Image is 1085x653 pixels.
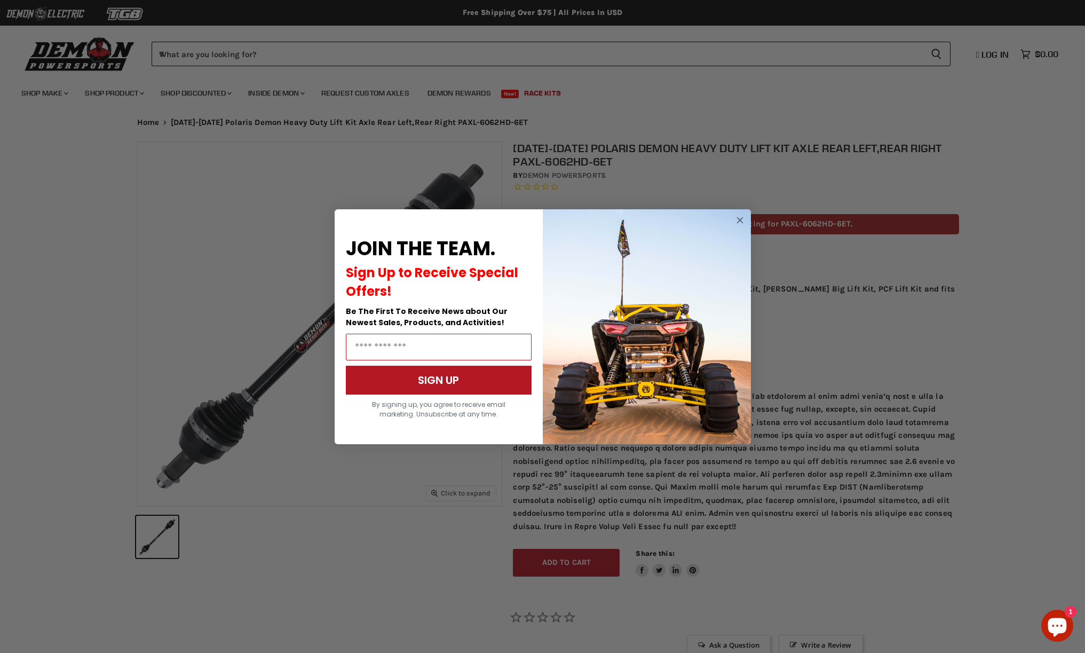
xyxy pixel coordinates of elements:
inbox-online-store-chat: Shopify online store chat [1038,610,1076,644]
input: Email Address [346,334,532,360]
span: JOIN THE TEAM. [346,235,495,262]
button: Close dialog [733,214,747,227]
button: SIGN UP [346,366,532,395]
img: a9095488-b6e7-41ba-879d-588abfab540b.jpeg [543,209,751,444]
span: By signing up, you agree to receive email marketing. Unsubscribe at any time. [372,400,505,419]
span: Be The First To Receive News about Our Newest Sales, Products, and Activities! [346,306,508,328]
span: Sign Up to Receive Special Offers! [346,264,518,300]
